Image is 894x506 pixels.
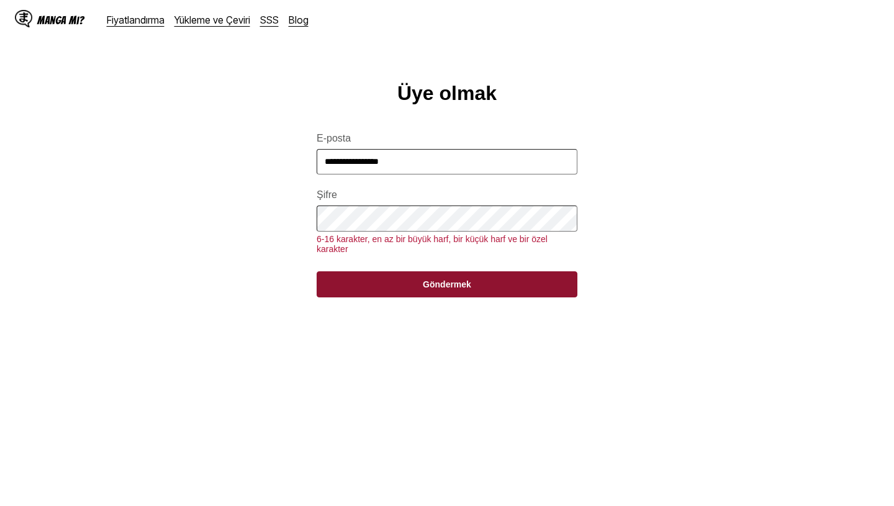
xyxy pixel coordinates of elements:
[174,14,250,26] a: Yükleme ve Çeviri
[317,271,577,297] button: Göndermek
[260,14,279,26] a: SSS
[317,234,548,254] font: 6-16 karakter, en az bir büyük harf, bir küçük harf ve bir özel karakter
[423,279,471,289] font: Göndermek
[317,133,351,143] font: E-posta
[37,14,84,26] font: Manga mı?
[397,82,497,104] font: Üye olmak
[107,14,165,26] a: Fiyatlandırma
[289,14,309,26] a: Blog
[317,189,337,200] font: Şifre
[15,10,32,27] img: IsManga Logo
[15,10,107,30] a: IsManga LogoManga mı?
